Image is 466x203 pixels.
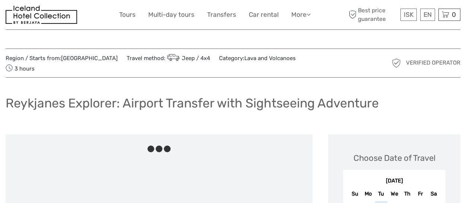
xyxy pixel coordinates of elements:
[401,189,414,199] div: Th
[148,9,194,20] a: Multi-day tours
[427,189,440,199] div: Sa
[362,189,375,199] div: Mo
[219,54,296,62] span: Category:
[6,96,379,111] h1: Reykjanes Explorer: Airport Transfer with Sightseeing Adventure
[119,9,136,20] a: Tours
[343,177,446,185] div: [DATE]
[375,189,388,199] div: Tu
[127,53,210,63] span: Travel method:
[6,63,35,74] span: 3 hours
[61,55,118,62] a: [GEOGRAPHIC_DATA]
[244,55,296,62] a: Lava and Volcanoes
[388,189,401,199] div: We
[6,54,118,62] span: Region / Starts from:
[348,189,361,199] div: Su
[347,6,399,23] span: Best price guarantee
[354,152,435,164] div: Choose Date of Travel
[404,11,413,18] span: ISK
[451,11,457,18] span: 0
[165,55,210,62] a: Jeep / 4x4
[390,57,402,69] img: verified_operator_grey_128.png
[291,9,311,20] a: More
[420,9,435,21] div: EN
[6,6,77,24] img: 481-8f989b07-3259-4bb0-90ed-3da368179bdc_logo_small.jpg
[406,59,460,67] span: Verified Operator
[207,9,236,20] a: Transfers
[414,189,427,199] div: Fr
[249,9,279,20] a: Car rental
